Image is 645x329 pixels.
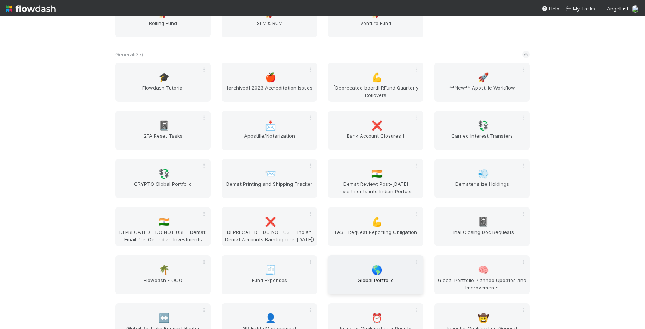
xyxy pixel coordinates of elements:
a: 📓Final Closing Doc Requests [434,207,530,246]
span: SPV & RUV [225,19,314,34]
a: 💪[Deprecated board] RFund Quarterly Rollovers [328,63,423,102]
span: AngelList [607,6,629,12]
span: DEPRECATED - DO NOT USE - Demat: Email Pre-Oct Indian Investments [118,228,208,243]
span: 🎓 [159,73,170,82]
a: ❌DEPRECATED - DO NOT USE - Indian Demat Accounts Backlog (pre-[DATE]) [222,207,317,246]
a: ❌Bank Account Closures 1 [328,111,423,150]
span: Global Portfolio Planned Updates and Improvements [437,276,527,291]
a: 🇮🇳Demat Review: Post-[DATE] Investments into Indian Portcos [328,159,423,198]
span: Carried Interest Transfers [437,132,527,147]
span: FAST Request Reporting Obligation [331,228,420,243]
a: 🇮🇳DEPRECATED - DO NOT USE - Demat: Email Pre-Oct Indian Investments [115,207,211,246]
span: 🌎 [371,265,383,275]
img: avatar_e0ab5a02-4425-4644-8eca-231d5bcccdf4.png [632,5,639,13]
span: 🚀 [478,73,489,82]
a: 🍎[archived] 2023 Accreditation Issues [222,63,317,102]
span: Global Portfolio [331,276,420,291]
span: 🤠 [478,313,489,323]
span: Dematerialize Holdings [437,180,527,195]
span: 📓 [478,217,489,227]
a: 💱CRYPTO Global Portfolio [115,159,211,198]
span: 🇮🇳 [159,217,170,227]
span: 💪 [371,217,383,227]
a: 💱Carried Interest Transfers [434,111,530,150]
span: Final Closing Doc Requests [437,228,527,243]
span: 📩 [265,121,276,131]
span: Flowdash - OOO [118,276,208,291]
span: Apostille/Notarization [225,132,314,147]
span: 💪 [371,73,383,82]
span: ❌ [265,217,276,227]
a: 🌴Flowdash - OOO [115,255,211,294]
span: 🍎 [265,73,276,82]
img: logo-inverted-e16ddd16eac7371096b0.svg [6,2,56,15]
span: Venture Fund [331,19,420,34]
span: Fund Expenses [225,276,314,291]
span: 2FA Reset Tasks [118,132,208,147]
a: 📓2FA Reset Tasks [115,111,211,150]
a: 🧾Fund Expenses [222,255,317,294]
span: 🧾 [265,265,276,275]
span: **New** Apostille Workflow [437,84,527,99]
span: 📨 [265,169,276,179]
span: 📓 [159,121,170,131]
a: 🌎Global Portfolio [328,255,423,294]
span: [archived] 2023 Accreditation Issues [225,84,314,99]
span: 💨 [478,169,489,179]
span: CRYPTO Global Portfolio [118,180,208,195]
span: Rolling Fund [118,19,208,34]
span: 🧠 [478,265,489,275]
span: Flowdash Tutorial [118,84,208,99]
a: 🧠Global Portfolio Planned Updates and Improvements [434,255,530,294]
span: ❌ [371,121,383,131]
span: 💱 [478,121,489,131]
a: 💨Dematerialize Holdings [434,159,530,198]
a: 🚀**New** Apostille Workflow [434,63,530,102]
span: 🌴 [159,265,170,275]
span: 🇮🇳 [371,169,383,179]
a: 📨Demat Printing and Shipping Tracker [222,159,317,198]
span: My Tasks [565,6,595,12]
a: My Tasks [565,5,595,12]
span: Demat Printing and Shipping Tracker [225,180,314,195]
span: 💱 [159,169,170,179]
a: 📩Apostille/Notarization [222,111,317,150]
span: Demat Review: Post-[DATE] Investments into Indian Portcos [331,180,420,195]
span: 👤 [265,313,276,323]
a: 🎓Flowdash Tutorial [115,63,211,102]
span: ↔️ [159,313,170,323]
div: Help [542,5,560,12]
span: [Deprecated board] RFund Quarterly Rollovers [331,84,420,99]
span: DEPRECATED - DO NOT USE - Indian Demat Accounts Backlog (pre-[DATE]) [225,228,314,243]
span: ⏰ [371,313,383,323]
span: Bank Account Closures 1 [331,132,420,147]
span: General ( 37 ) [115,51,143,57]
a: 💪FAST Request Reporting Obligation [328,207,423,246]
